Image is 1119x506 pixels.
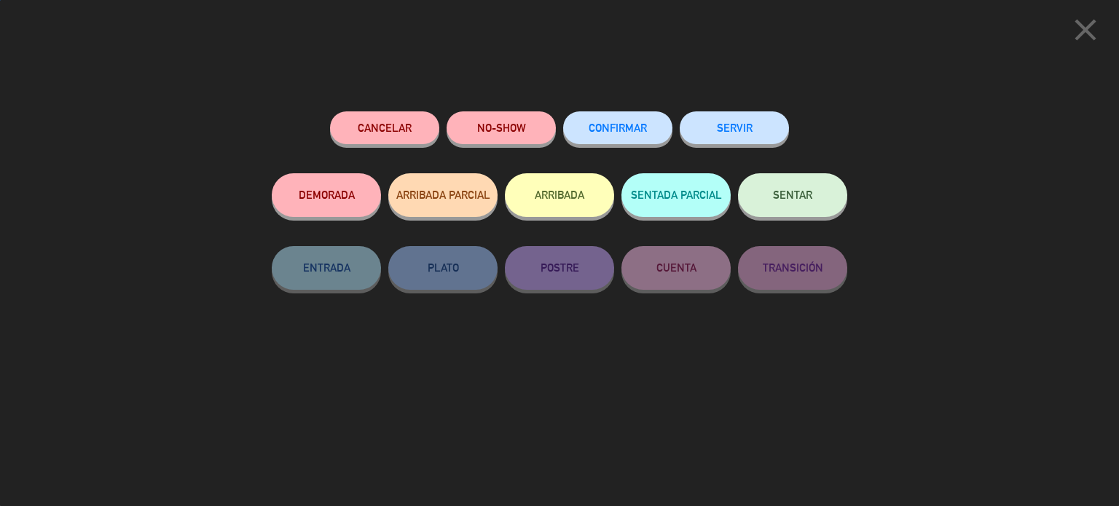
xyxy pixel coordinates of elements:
button: NO-SHOW [447,111,556,144]
button: ARRIBADA [505,173,614,217]
span: SENTAR [773,189,812,201]
button: POSTRE [505,246,614,290]
span: ARRIBADA PARCIAL [396,189,490,201]
button: Cancelar [330,111,439,144]
button: PLATO [388,246,498,290]
button: TRANSICIÓN [738,246,847,290]
button: close [1063,11,1108,54]
button: SERVIR [680,111,789,144]
i: close [1067,12,1104,48]
button: ARRIBADA PARCIAL [388,173,498,217]
button: ENTRADA [272,246,381,290]
button: SENTAR [738,173,847,217]
span: CONFIRMAR [589,122,647,134]
button: SENTADA PARCIAL [621,173,731,217]
button: DEMORADA [272,173,381,217]
button: CONFIRMAR [563,111,672,144]
button: CUENTA [621,246,731,290]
